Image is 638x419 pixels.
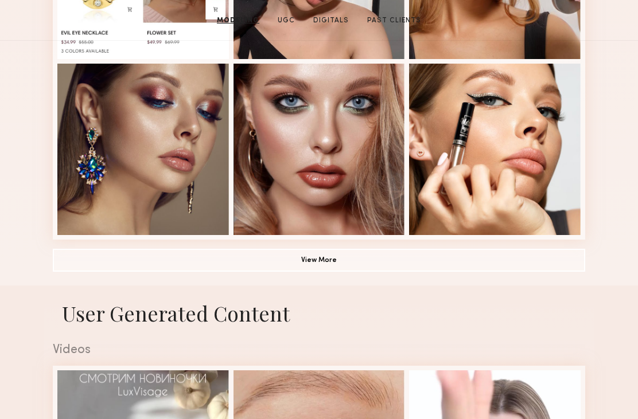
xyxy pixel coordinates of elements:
h1: User Generated Content [44,300,594,327]
a: Past Clients [363,15,426,26]
a: Digitals [309,15,353,26]
div: Videos [53,344,585,357]
a: Modeling [212,15,264,26]
button: View More [53,249,585,272]
a: UGC [273,15,299,26]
